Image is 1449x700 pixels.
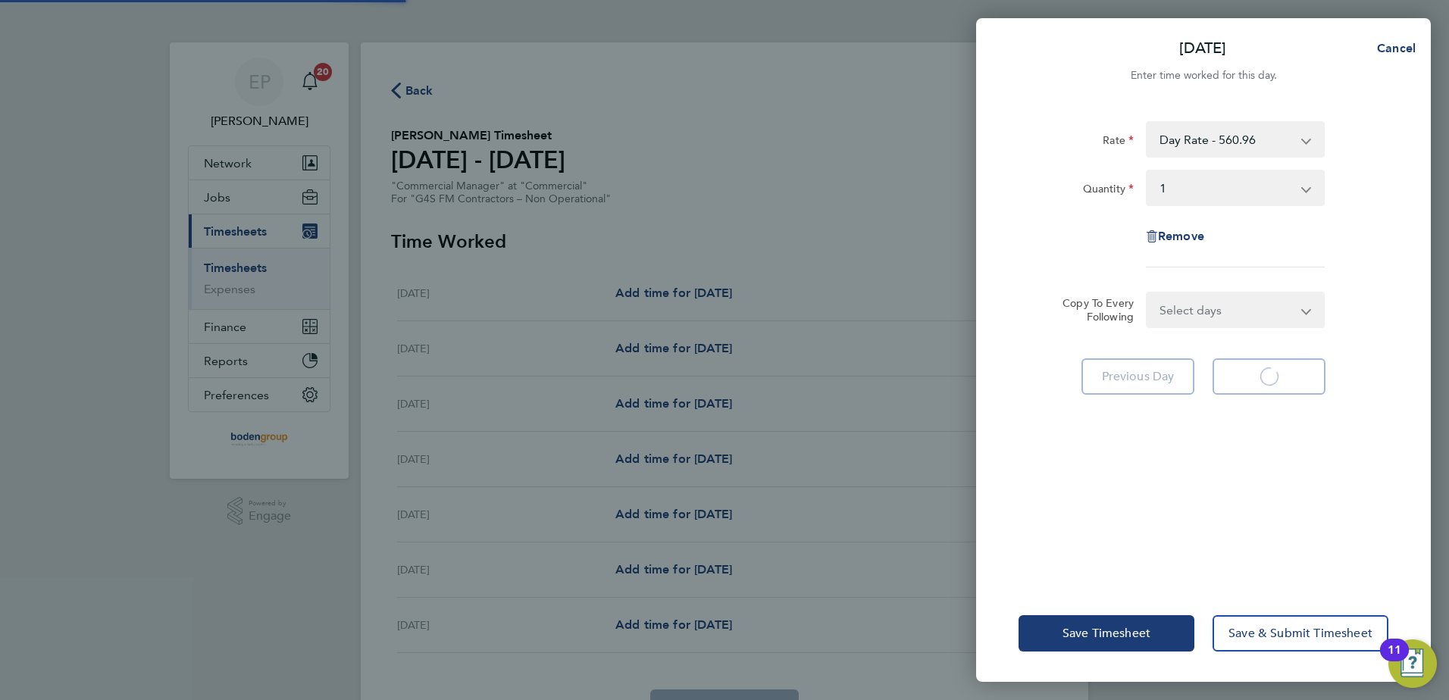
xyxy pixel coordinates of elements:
button: Cancel [1353,33,1431,64]
span: Remove [1158,229,1204,243]
label: Copy To Every Following [1050,296,1134,323]
div: 11 [1388,650,1401,670]
label: Quantity [1083,182,1134,200]
button: Save Timesheet [1019,615,1194,652]
button: Open Resource Center, 11 new notifications [1388,639,1437,688]
p: [DATE] [1179,38,1226,59]
button: Save & Submit Timesheet [1213,615,1388,652]
div: Enter time worked for this day. [976,67,1431,85]
span: Cancel [1372,41,1416,55]
button: Remove [1146,230,1204,242]
span: Save & Submit Timesheet [1228,626,1372,641]
label: Rate [1103,133,1134,152]
span: Save Timesheet [1062,626,1150,641]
